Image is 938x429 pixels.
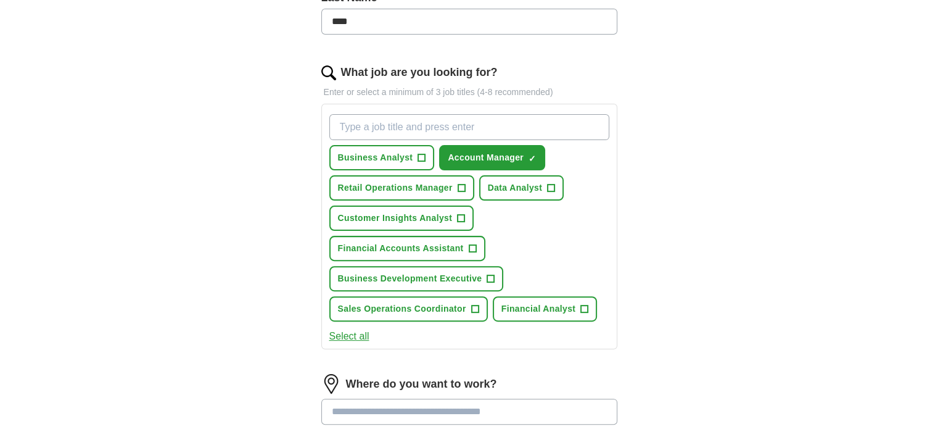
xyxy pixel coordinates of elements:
span: Business Development Executive [338,272,482,285]
button: Select all [329,329,369,344]
span: Retail Operations Manager [338,181,453,194]
span: Sales Operations Coordinator [338,302,466,315]
button: Financial Accounts Assistant [329,236,485,261]
button: Retail Operations Manager [329,175,474,201]
span: Financial Analyst [501,302,576,315]
label: What job are you looking for? [341,64,498,81]
span: Customer Insights Analyst [338,212,453,225]
img: location.png [321,374,341,394]
img: search.png [321,65,336,80]
button: Sales Operations Coordinator [329,296,488,322]
span: Account Manager [448,151,524,164]
button: Customer Insights Analyst [329,206,474,231]
p: Enter or select a minimum of 3 job titles (4-8 recommended) [321,86,617,99]
label: Where do you want to work? [346,376,497,393]
input: Type a job title and press enter [329,114,609,140]
button: Data Analyst [479,175,564,201]
button: Business Development Executive [329,266,504,291]
button: Financial Analyst [493,296,598,322]
span: Business Analyst [338,151,413,164]
span: ✓ [529,154,536,164]
span: Financial Accounts Assistant [338,242,464,255]
button: Business Analyst [329,145,435,170]
span: Data Analyst [488,181,543,194]
button: Account Manager✓ [439,145,545,170]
